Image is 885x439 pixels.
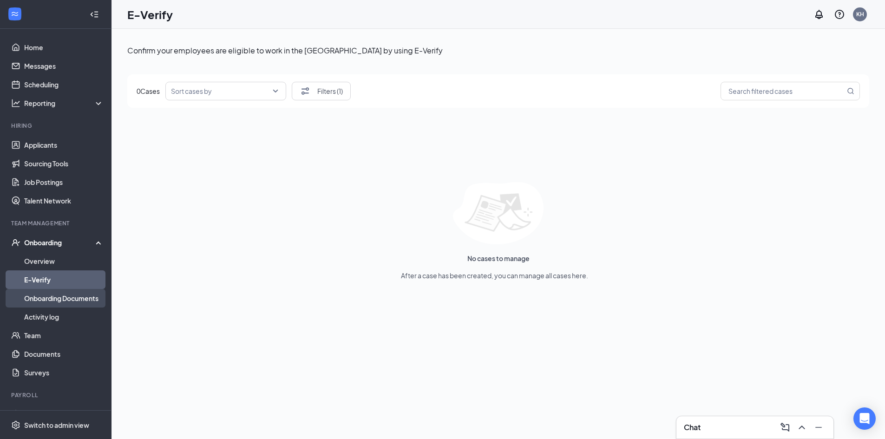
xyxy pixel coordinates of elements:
[127,46,443,55] span: Confirm your employees are eligible to work in the [GEOGRAPHIC_DATA] by using E-Verify
[778,420,793,435] button: ComposeMessage
[10,9,20,19] svg: WorkstreamLogo
[813,422,824,433] svg: Minimize
[847,87,854,95] svg: MagnifyingGlass
[811,420,826,435] button: Minimize
[11,122,102,130] div: Hiring
[834,9,845,20] svg: QuestionInfo
[24,38,104,57] a: Home
[24,173,104,191] a: Job Postings
[24,308,104,326] a: Activity log
[24,75,104,94] a: Scheduling
[796,422,807,433] svg: ChevronUp
[24,191,104,210] a: Talent Network
[467,254,530,263] span: No cases to manage
[137,86,160,96] span: 0 Cases
[24,270,104,289] a: E-Verify
[780,422,791,433] svg: ComposeMessage
[24,326,104,345] a: Team
[11,238,20,247] svg: UserCheck
[856,10,864,18] div: KH
[24,252,104,270] a: Overview
[300,85,311,97] svg: Filter
[24,345,104,363] a: Documents
[24,154,104,173] a: Sourcing Tools
[292,82,351,100] button: Filter Filters (1)
[24,363,104,382] a: Surveys
[813,9,825,20] svg: Notifications
[726,85,845,97] input: Search filtered cases
[24,136,104,154] a: Applicants
[401,271,588,280] span: After a case has been created, you can manage all cases here.
[11,98,20,108] svg: Analysis
[11,219,102,227] div: Team Management
[24,289,104,308] a: Onboarding Documents
[453,182,544,244] img: empty list
[24,57,104,75] a: Messages
[24,405,104,424] a: PayrollCrown
[24,238,96,247] div: Onboarding
[794,420,809,435] button: ChevronUp
[11,391,102,399] div: Payroll
[24,98,104,108] div: Reporting
[684,422,701,432] h3: Chat
[853,407,876,430] div: Open Intercom Messenger
[127,7,173,22] h1: E-Verify
[11,420,20,430] svg: Settings
[90,10,99,19] svg: Collapse
[24,420,89,430] div: Switch to admin view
